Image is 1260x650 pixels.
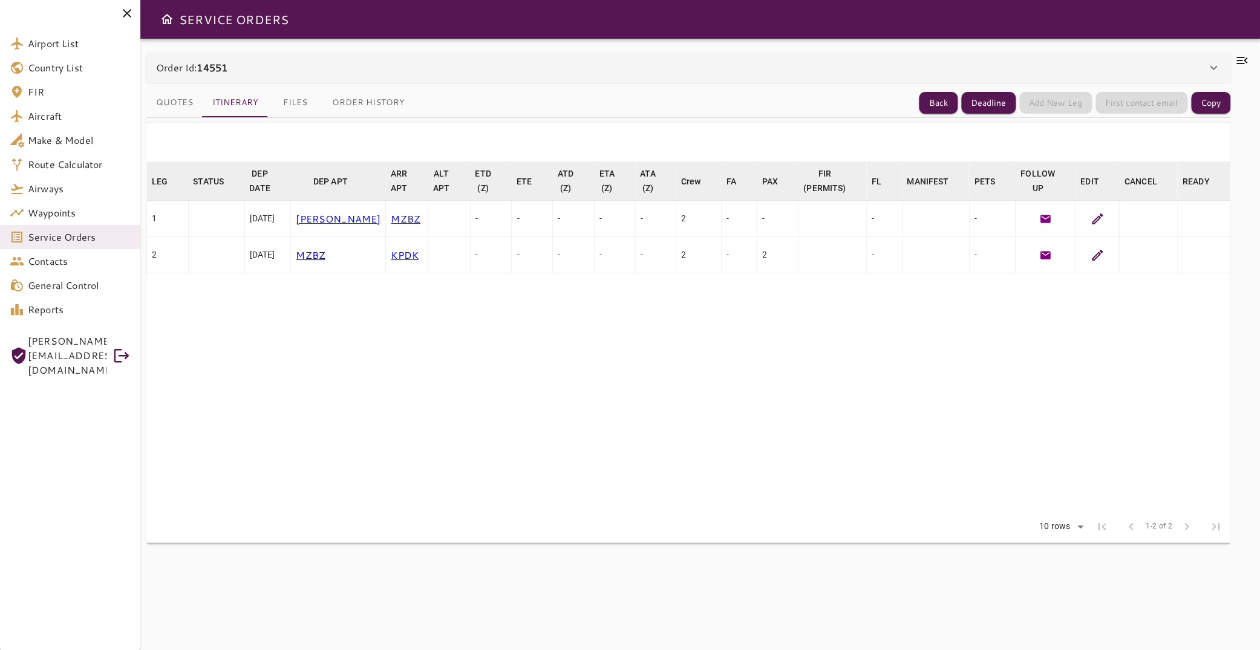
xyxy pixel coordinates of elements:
[313,174,348,189] div: DEP APT
[1172,512,1201,541] span: Next Page
[28,60,131,75] span: Country List
[599,166,615,195] div: ETA (Z)
[1036,521,1073,531] div: 10 rows
[28,109,131,123] span: Aircraft
[28,181,131,196] span: Airways
[475,249,507,261] div: -
[433,166,449,195] div: ALT APT
[599,249,630,261] div: -
[28,334,106,377] span: [PERSON_NAME][EMAIL_ADDRESS][DOMAIN_NAME]
[1080,174,1115,189] span: EDIT
[762,174,793,189] span: PAX
[726,212,752,224] div: -
[28,206,131,220] span: Waypoints
[599,212,630,224] div: -
[681,174,717,189] span: Crew
[1020,166,1071,195] span: FOLLOW UP
[517,174,532,189] div: ETE
[599,166,630,195] span: ETA (Z)
[146,88,203,117] button: Quotes
[517,212,547,224] div: -
[558,212,589,224] div: -
[28,157,131,172] span: Route Calculator
[907,174,948,189] div: MANIFEST
[640,249,671,261] div: -
[1183,174,1210,189] div: READY
[1088,512,1117,541] span: First Page
[803,166,846,195] div: FIR (PERMITS)
[1080,174,1099,189] div: EDIT
[147,201,189,237] td: 1
[475,166,507,195] span: ETD (Z)
[803,166,861,195] span: FIR (PERMITS)
[640,166,671,195] span: ATA (Z)
[179,10,289,29] h6: SERVICE ORDERS
[203,88,268,117] button: Itinerary
[1117,512,1146,541] span: Previous Page
[28,85,131,99] span: FIR
[197,60,227,74] b: 14551
[28,254,131,268] span: Contacts
[1201,512,1230,541] span: Last Page
[640,166,656,195] div: ATA (Z)
[391,248,423,262] p: KPDK
[872,249,897,261] div: -
[322,88,414,117] button: Order History
[391,212,423,226] p: MZBZ
[640,212,671,224] div: -
[391,166,408,195] div: ARR APT
[762,174,777,189] div: PAX
[681,174,701,189] div: Crew
[193,174,240,189] span: STATUS
[152,174,183,189] span: LEG
[1036,210,1054,228] button: Generate Follow Up Email Template
[974,174,1011,189] span: PETS
[28,230,131,244] span: Service Orders
[391,166,423,195] span: ARR APT
[974,249,1011,261] div: -
[974,174,995,189] div: PETS
[1031,518,1088,536] div: 10 rows
[907,174,964,189] span: MANIFEST
[147,237,189,273] td: 2
[1036,246,1054,264] button: Generate Follow Up Email Template
[871,174,896,189] span: FL
[1020,166,1055,195] div: FOLLOW UP
[1125,174,1157,189] div: CANCEL
[250,212,286,224] div: [DATE]
[28,302,131,317] span: Reports
[475,212,507,224] div: -
[762,249,794,261] div: 2
[433,166,465,195] span: ALT APT
[249,166,270,195] div: DEP DATE
[681,249,716,261] div: 2
[146,88,414,117] div: basic tabs example
[919,92,958,114] button: Back
[974,212,1011,224] div: -
[156,60,227,75] p: Order Id:
[296,212,380,226] p: [PERSON_NAME]
[1183,174,1226,189] span: READY
[762,212,794,224] div: -
[250,249,286,261] div: [DATE]
[726,174,752,189] span: FA
[871,174,881,189] div: FL
[152,174,168,189] div: LEG
[558,166,590,195] span: ATD (Z)
[268,88,322,117] button: Files
[28,36,131,51] span: Airport List
[249,166,286,195] span: DEP DATE
[558,166,574,195] div: ATD (Z)
[313,174,364,189] span: DEP APT
[28,133,131,148] span: Make & Model
[558,249,589,261] div: -
[726,174,736,189] div: FA
[517,249,547,261] div: -
[475,166,491,195] div: ETD (Z)
[872,212,897,224] div: -
[1191,92,1230,114] button: Copy
[1146,521,1172,533] span: 1-2 of 2
[28,278,131,293] span: General Control
[726,249,752,261] div: -
[681,212,716,224] div: 2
